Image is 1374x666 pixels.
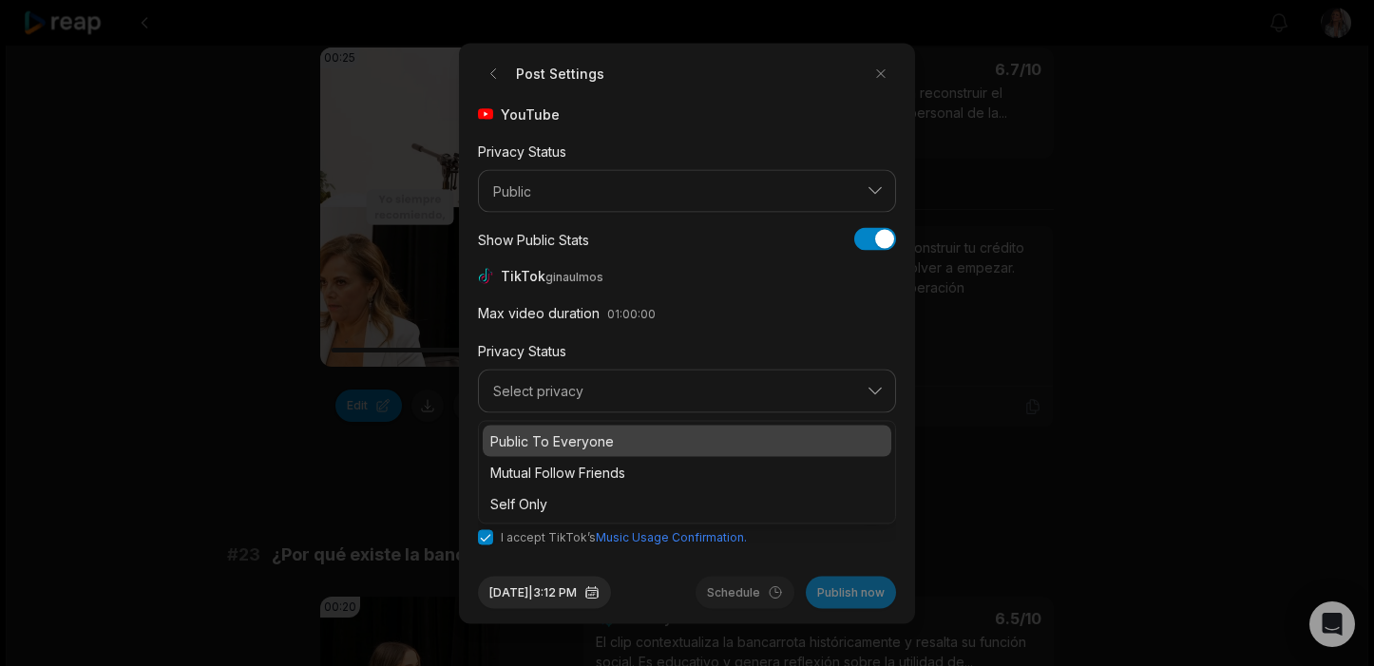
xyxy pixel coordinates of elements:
[478,576,611,608] button: [DATE]|3:12 PM
[501,266,607,286] span: TikTok
[501,104,560,124] span: YouTube
[478,420,896,523] div: Select privacy
[501,528,747,545] span: I accept TikTok’s
[607,307,656,321] span: 01:00:00
[490,493,884,513] p: Self Only
[493,383,854,400] span: Select privacy
[478,343,566,359] label: Privacy Status
[493,182,854,200] span: Public
[478,169,896,213] button: Public
[478,143,566,159] label: Privacy Status
[596,529,747,543] a: Music Usage Confirmation.
[545,270,603,284] span: ginaulmos
[490,462,884,482] p: Mutual Follow Friends
[478,229,589,249] div: Show Public Stats
[478,305,600,321] label: Max video duration
[490,430,884,450] p: Public To Everyone
[478,370,896,413] button: Select privacy
[478,58,604,88] h2: Post Settings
